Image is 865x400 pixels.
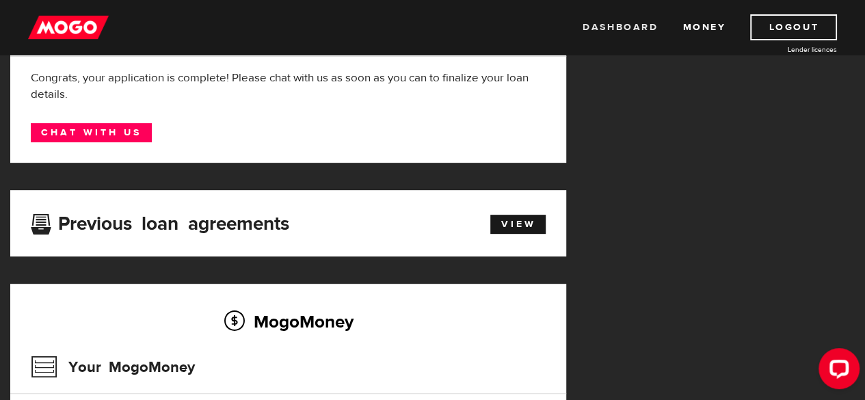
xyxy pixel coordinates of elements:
a: Lender licences [734,44,837,55]
a: Chat with us [31,123,152,142]
a: Dashboard [583,14,658,40]
iframe: LiveChat chat widget [808,343,865,400]
a: View [490,215,546,234]
img: mogo_logo-11ee424be714fa7cbb0f0f49df9e16ec.png [28,14,109,40]
h3: Your MogoMoney [31,349,195,385]
div: Congrats, your application is complete! Please chat with us as soon as you can to finalize your l... [31,70,546,103]
a: Money [682,14,726,40]
a: Logout [750,14,837,40]
h3: Previous loan agreements [31,213,289,230]
h2: MogoMoney [31,307,546,336]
